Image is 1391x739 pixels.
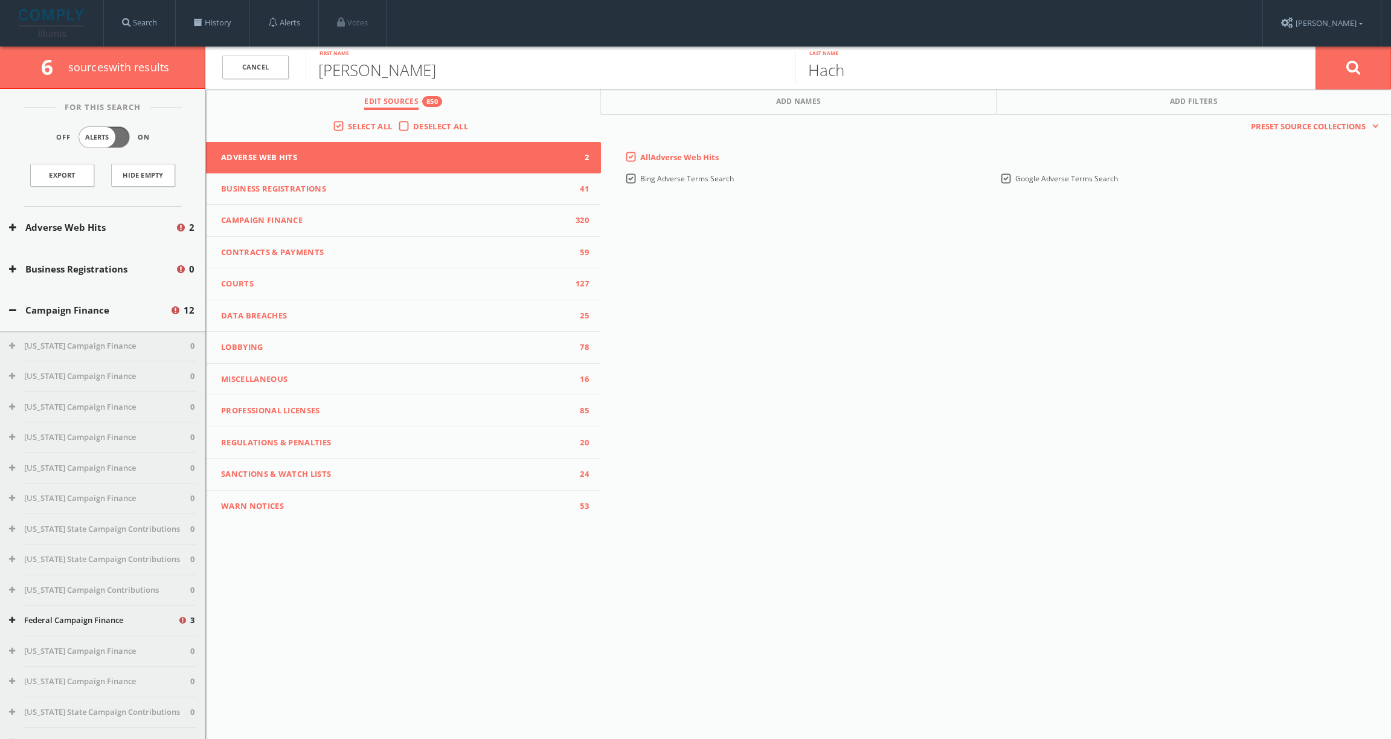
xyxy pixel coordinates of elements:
span: 16 [571,373,589,386]
span: Miscellaneous [221,373,571,386]
span: Data Breaches [221,310,571,322]
span: 0 [190,523,194,535]
button: [US_STATE] State Campaign Contributions [9,553,190,566]
button: [US_STATE] Campaign Finance [9,431,190,444]
span: 24 [571,468,589,480]
span: 0 [190,553,194,566]
span: Deselect All [413,121,468,132]
span: Business Registrations [221,183,571,195]
button: [US_STATE] Campaign Contributions [9,584,190,596]
span: Edit Sources [364,96,419,110]
span: Preset Source Collections [1245,121,1372,133]
span: Adverse Web Hits [221,152,571,164]
button: Business Registrations [9,262,175,276]
span: 41 [571,183,589,195]
button: Sanctions & Watch Lists24 [206,459,601,491]
span: Courts [221,278,571,290]
span: Lobbying [221,341,571,353]
span: 0 [190,340,194,352]
span: 25 [571,310,589,322]
button: Courts127 [206,268,601,300]
span: Google Adverse Terms Search [1015,173,1118,184]
button: Regulations & Penalties20 [206,427,601,459]
span: Professional Licenses [221,405,571,417]
span: 0 [190,370,194,382]
button: [US_STATE] State Campaign Contributions [9,706,190,718]
button: Professional Licenses85 [206,395,601,427]
button: [US_STATE] Campaign Finance [9,492,190,505]
span: 0 [190,462,194,474]
span: 85 [571,405,589,417]
span: 12 [184,303,194,317]
button: Contracts & Payments59 [206,237,601,269]
span: 0 [190,431,194,444]
button: Campaign Finance [9,303,170,317]
span: 0 [190,676,194,688]
span: 2 [189,221,194,234]
div: 850 [422,96,442,107]
button: Lobbying78 [206,332,601,364]
button: Federal Campaign Finance [9,615,178,627]
span: Regulations & Penalties [221,437,571,449]
span: Select All [348,121,392,132]
button: [US_STATE] Campaign Finance [9,462,190,474]
span: 0 [190,645,194,657]
span: 0 [189,262,194,276]
span: 0 [190,492,194,505]
span: WARN Notices [221,500,571,512]
button: Edit Sources850 [206,89,601,115]
span: 78 [571,341,589,353]
span: 3 [190,615,194,627]
span: Bing Adverse Terms Search [640,173,734,184]
span: 59 [571,247,589,259]
span: Add Filters [1170,96,1218,110]
span: Add Names [776,96,821,110]
span: 320 [571,215,589,227]
button: [US_STATE] Campaign Finance [9,401,190,413]
span: 6 [41,53,63,81]
span: All Adverse Web Hits [640,152,719,163]
button: [US_STATE] Campaign Finance [9,370,190,382]
button: WARN Notices53 [206,491,601,522]
span: Contracts & Payments [221,247,571,259]
button: Adverse Web Hits2 [206,142,601,173]
button: [US_STATE] Campaign Finance [9,340,190,352]
span: 127 [571,278,589,290]
span: 53 [571,500,589,512]
span: Campaign Finance [221,215,571,227]
button: Data Breaches25 [206,300,601,332]
img: illumis [19,9,86,37]
span: 20 [571,437,589,449]
span: 2 [571,152,589,164]
button: Add Filters [997,89,1391,115]
a: Cancel [222,56,289,79]
button: Campaign Finance320 [206,205,601,237]
span: 0 [190,706,194,718]
span: 0 [190,584,194,596]
button: Miscellaneous16 [206,364,601,396]
span: Off [56,132,71,143]
button: Business Registrations41 [206,173,601,205]
a: Export [30,164,94,187]
span: source s with results [68,60,170,74]
span: For This Search [56,102,150,114]
button: Preset Source Collections [1245,121,1379,133]
button: [US_STATE] State Campaign Contributions [9,523,190,535]
span: On [138,132,150,143]
button: [US_STATE] Campaign Finance [9,676,190,688]
button: Adverse Web Hits [9,221,175,234]
button: Add Names [601,89,996,115]
span: 0 [190,401,194,413]
button: [US_STATE] Campaign Finance [9,645,190,657]
button: Hide Empty [111,164,175,187]
span: Sanctions & Watch Lists [221,468,571,480]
